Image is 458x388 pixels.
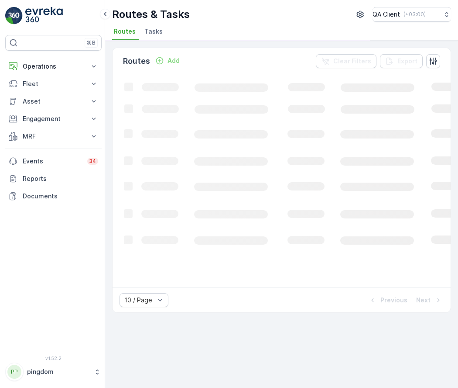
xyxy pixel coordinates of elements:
p: ⌘B [87,39,96,46]
p: Operations [23,62,84,71]
img: logo_light-DOdMpM7g.png [25,7,63,24]
button: PPpingdom [5,363,102,381]
a: Events34 [5,152,102,170]
p: Routes [123,55,150,67]
p: 34 [89,158,96,165]
button: QA Client(+03:00) [373,7,451,22]
p: Fleet [23,80,84,88]
a: Documents [5,187,102,205]
button: Next [415,295,444,305]
span: Tasks [144,27,163,36]
p: Next [416,296,431,305]
button: Fleet [5,75,102,93]
p: Previous [380,296,407,305]
p: Asset [23,97,84,106]
button: Add [152,55,183,66]
button: Engagement [5,110,102,128]
p: Add [167,56,180,65]
p: MRF [23,132,84,141]
p: QA Client [373,10,400,19]
p: pingdom [27,367,89,376]
p: Documents [23,192,98,201]
p: Reports [23,174,98,183]
p: Clear Filters [333,57,371,66]
img: logo [5,7,23,24]
button: Asset [5,93,102,110]
button: Clear Filters [316,54,376,68]
p: ( +03:00 ) [403,11,426,18]
button: Operations [5,58,102,75]
p: Engagement [23,114,84,123]
button: MRF [5,128,102,145]
a: Reports [5,170,102,187]
span: Routes [114,27,136,36]
button: Export [380,54,423,68]
div: PP [7,365,21,379]
p: Events [23,157,82,166]
p: Export [397,57,417,66]
span: v 1.52.2 [5,356,102,361]
button: Previous [367,295,408,305]
p: Routes & Tasks [112,7,190,21]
